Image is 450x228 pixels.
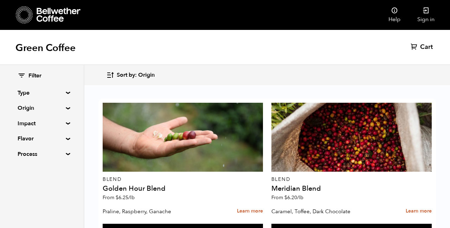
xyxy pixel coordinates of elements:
span: Sort by: Origin [117,71,155,79]
span: From [271,194,303,201]
span: /lb [297,194,303,201]
a: Learn more [406,204,432,219]
span: $ [116,194,118,201]
summary: Type [18,89,66,97]
h4: Golden Hour Blend [103,185,263,192]
summary: Process [18,150,66,158]
span: Filter [28,72,41,80]
span: From [103,194,135,201]
button: Sort by: Origin [106,67,155,83]
span: $ [284,194,287,201]
a: Learn more [237,204,263,219]
p: Blend [103,177,263,182]
p: Caramel, Toffee, Dark Chocolate [271,206,380,217]
bdi: 6.20 [284,194,303,201]
a: Cart [411,43,435,51]
p: Blend [271,177,432,182]
span: Cart [420,43,433,51]
summary: Flavor [18,134,66,143]
summary: Origin [18,104,66,112]
summary: Impact [18,119,66,128]
p: Praline, Raspberry, Ganache [103,206,212,217]
h1: Green Coffee [15,42,76,54]
h4: Meridian Blend [271,185,432,192]
bdi: 6.25 [116,194,135,201]
span: /lb [128,194,135,201]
